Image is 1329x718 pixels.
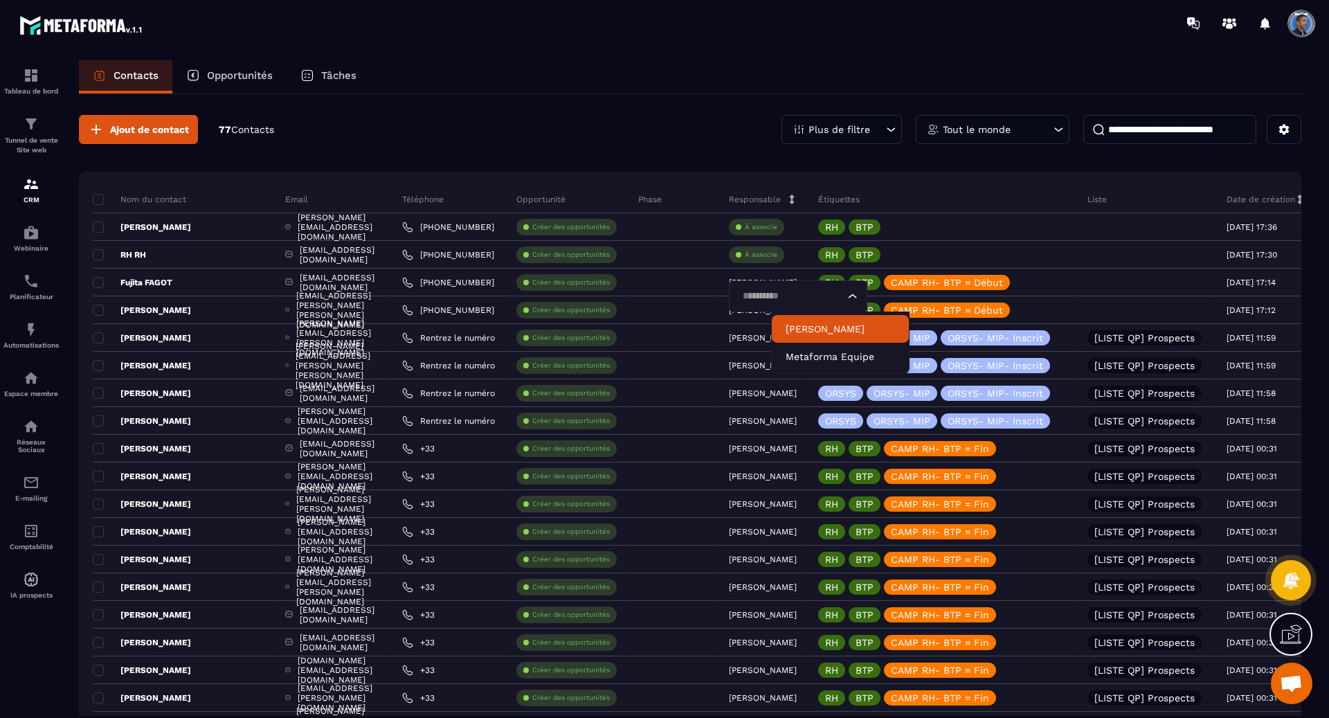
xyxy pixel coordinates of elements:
img: automations [23,571,39,588]
p: RH [825,499,838,509]
p: BTP [856,499,874,509]
a: [PHONE_NUMBER] [402,305,494,316]
a: Tâches [287,60,370,93]
p: Créer des opportunités [532,665,610,675]
p: Créer des opportunités [532,499,610,509]
p: Tout le monde [943,125,1011,134]
a: formationformationTableau de bord [3,57,59,105]
p: [PERSON_NAME] [93,526,191,537]
p: CAMP RH- BTP = Fin [891,472,989,481]
p: Planificateur [3,293,59,300]
p: BTP [856,638,874,647]
p: [LISTE QP] Prospects [1094,388,1195,398]
p: [PERSON_NAME] [93,692,191,703]
p: CAMP RH- BTP = Fin [891,527,989,537]
a: accountantaccountantComptabilité [3,512,59,561]
p: Automatisations [3,341,59,349]
p: CAMP RH- BTP = Début [891,278,1003,287]
p: Créer des opportunités [532,444,610,454]
p: Email [285,194,308,205]
p: RH [825,638,838,647]
a: +33 [402,443,435,454]
p: Créer des opportunités [532,693,610,703]
a: +33 [402,471,435,482]
a: formationformationCRM [3,165,59,214]
img: email [23,474,39,491]
p: [PERSON_NAME] [729,416,797,426]
p: Plus de filtre [808,125,870,134]
a: [PHONE_NUMBER] [402,249,494,260]
p: [LISTE QP] Prospects [1094,555,1195,564]
p: [DATE] 00:31 [1227,527,1277,537]
p: ORSYS- MIP [874,388,930,398]
p: Étiquettes [818,194,860,205]
p: [LISTE QP] Prospects [1094,416,1195,426]
p: CAMP RH- BTP = Fin [891,665,989,675]
p: [LISTE QP] Prospects [1094,527,1195,537]
p: [DATE] 00:31 [1227,472,1277,481]
img: social-network [23,418,39,435]
p: Créer des opportunités [532,361,610,370]
p: [DATE] 11:59 [1227,361,1276,370]
p: Opportunités [207,69,273,82]
p: CAMP RH- BTP = Fin [891,499,989,509]
p: [LISTE QP] Prospects [1094,665,1195,675]
span: Contacts [231,124,274,135]
p: CRM [3,196,59,204]
a: schedulerschedulerPlanificateur [3,262,59,311]
p: [PERSON_NAME] [729,665,797,675]
a: automationsautomationsEspace membre [3,359,59,408]
p: Fujita FAGOT [93,277,172,288]
a: +33 [402,554,435,565]
p: Tableau de bord [3,87,59,95]
p: BTP [856,610,874,620]
p: [DATE] 00:31 [1227,638,1277,647]
p: RH RH [93,249,146,260]
a: automationsautomationsAutomatisations [3,311,59,359]
p: Phase [638,194,662,205]
div: Ouvrir le chat [1271,663,1312,704]
p: Responsable [729,194,781,205]
p: [DATE] 17:12 [1227,305,1276,315]
p: Tâches [321,69,356,82]
p: RH [825,555,838,564]
img: formation [23,67,39,84]
p: [PERSON_NAME] [729,388,797,398]
a: +33 [402,499,435,510]
p: Créer des opportunités [532,472,610,481]
span: Ajout de contact [110,123,189,136]
p: Webinaire [3,244,59,252]
p: [PERSON_NAME] [93,609,191,620]
p: Opportunité [516,194,566,205]
p: [PERSON_NAME] [93,637,191,648]
input: Search for option [738,289,844,304]
img: formation [23,176,39,192]
p: CAMP RH- BTP = Fin [891,582,989,592]
p: Créer des opportunités [532,582,610,592]
p: Créer des opportunités [532,388,610,398]
p: CAMP RH- BTP = Début [891,305,1003,315]
p: Contacts [114,69,159,82]
p: BTP [856,582,874,592]
img: automations [23,224,39,241]
img: accountant [23,523,39,539]
a: [PHONE_NUMBER] [402,277,494,288]
p: [PERSON_NAME] [93,415,191,427]
a: [PHONE_NUMBER] [402,222,494,233]
p: [PERSON_NAME] [729,278,797,287]
p: [PERSON_NAME] [93,222,191,233]
p: CAMP RH- BTP = Fin [891,610,989,620]
p: BTP [856,665,874,675]
p: RH [825,222,838,232]
p: RH [825,444,838,454]
p: BTP [856,222,874,232]
p: 77 [219,123,274,136]
p: ORSYS- MIP [874,416,930,426]
p: [DATE] 11:58 [1227,416,1276,426]
p: [LISTE QP] Prospects [1094,610,1195,620]
p: Comptabilité [3,543,59,550]
p: Créer des opportunités [532,305,610,315]
p: BTP [856,555,874,564]
p: Quentin PHILIPPÉ [786,322,895,336]
p: [PERSON_NAME] [729,444,797,454]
